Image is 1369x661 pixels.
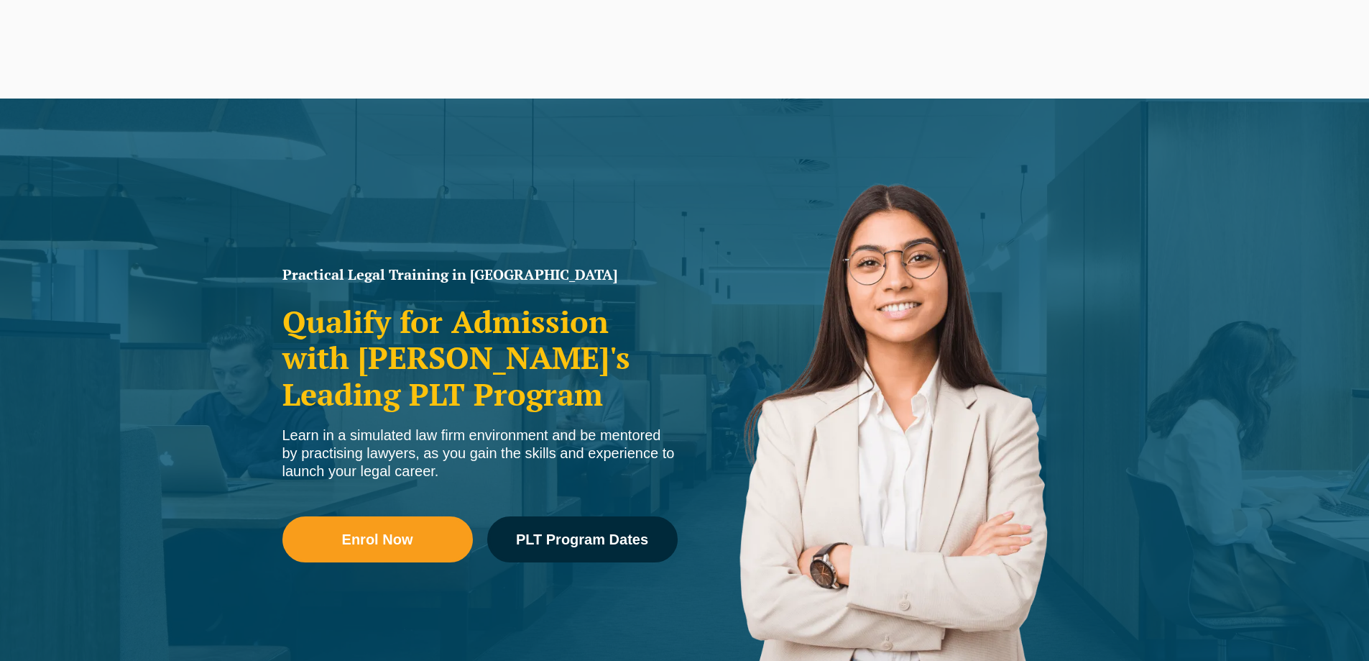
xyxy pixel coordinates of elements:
[282,268,678,282] h1: Practical Legal Training in [GEOGRAPHIC_DATA]
[282,304,678,412] h2: Qualify for Admission with [PERSON_NAME]'s Leading PLT Program
[342,532,413,547] span: Enrol Now
[282,516,473,562] a: Enrol Now
[516,532,648,547] span: PLT Program Dates
[282,427,678,480] div: Learn in a simulated law firm environment and be mentored by practising lawyers, as you gain the ...
[487,516,678,562] a: PLT Program Dates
